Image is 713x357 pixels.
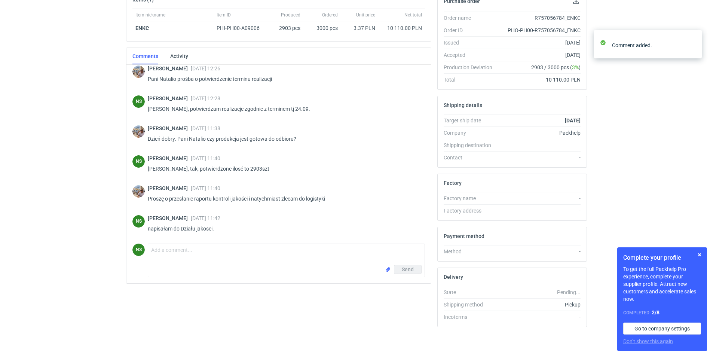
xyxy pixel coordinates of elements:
[217,24,267,32] div: PHI-PH00-A09006
[132,125,145,138] img: Michał Palasek
[498,248,581,255] div: -
[498,51,581,59] div: [DATE]
[191,65,220,71] span: [DATE] 12:26
[322,12,338,18] span: Ordered
[444,141,498,149] div: Shipping destination
[148,95,191,101] span: [PERSON_NAME]
[381,24,422,32] div: 10 110.00 PLN
[132,215,145,228] figcaption: NS
[132,95,145,108] div: Natalia Stępak
[444,248,498,255] div: Method
[402,267,414,272] span: Send
[623,309,701,317] div: Completed:
[498,39,581,46] div: [DATE]
[498,129,581,137] div: Packhelp
[270,21,303,35] div: 2903 pcs
[444,233,484,239] h2: Payment method
[444,289,498,296] div: State
[498,207,581,214] div: -
[191,125,220,131] span: [DATE] 11:38
[444,39,498,46] div: Issued
[498,154,581,161] div: -
[191,215,220,221] span: [DATE] 11:42
[132,244,145,256] div: Natalia Stępak
[444,14,498,22] div: Order name
[132,244,145,256] figcaption: NS
[148,74,419,83] p: Pani Natalio prośba o potwierdzenie terminu realizacji
[444,195,498,202] div: Factory name
[148,164,419,173] p: [PERSON_NAME], tak, potwierdzone ilosć to 2903szt
[444,207,498,214] div: Factory address
[444,129,498,137] div: Company
[444,76,498,83] div: Total
[557,289,581,295] em: Pending...
[344,24,375,32] div: 3.37 PLN
[444,64,498,71] div: Production Deviation
[498,14,581,22] div: R757056784_ENKC
[132,95,145,108] figcaption: NS
[281,12,300,18] span: Produced
[623,253,701,262] h1: Complete your profile
[444,27,498,34] div: Order ID
[217,12,231,18] span: Item ID
[444,274,463,280] h2: Delivery
[623,265,701,303] p: To get the full Packhelp Pro experience, complete your supplier profile. Attract new customers an...
[148,134,419,143] p: Dzień dobry. Pani Natalio czy produkcja jest gotowa do odbioru?
[132,155,145,168] figcaption: NS
[444,180,462,186] h2: Factory
[148,185,191,191] span: [PERSON_NAME]
[148,125,191,131] span: [PERSON_NAME]
[135,12,165,18] span: Item nickname
[652,309,660,315] strong: 2 / 8
[148,224,419,233] p: napisałam do Działu jakosci.
[148,65,191,71] span: [PERSON_NAME]
[132,65,145,78] img: Michał Palasek
[191,185,220,191] span: [DATE] 11:40
[531,64,581,71] span: 2903 / 3000 pcs ( )
[394,265,422,274] button: Send
[612,42,691,49] div: Comment added.
[498,301,581,308] div: Pickup
[170,48,188,64] a: Activity
[565,118,581,123] strong: [DATE]
[444,154,498,161] div: Contact
[444,102,482,108] h2: Shipping details
[498,27,581,34] div: PHO-PH00-R757056784_ENKC
[356,12,375,18] span: Unit price
[148,104,419,113] p: [PERSON_NAME], potwierdzam realizacje zgodnie z terminem tj 24.09.
[132,215,145,228] div: Natalia Stępak
[404,12,422,18] span: Net total
[191,95,220,101] span: [DATE] 12:28
[303,21,341,35] div: 3000 pcs
[132,185,145,198] img: Michał Palasek
[444,51,498,59] div: Accepted
[132,155,145,168] div: Natalia Stępak
[444,117,498,124] div: Target ship date
[498,76,581,83] div: 10 110.00 PLN
[623,338,673,345] button: Don’t show this again
[695,250,704,259] button: Skip for now
[623,323,701,335] a: Go to company settings
[444,301,498,308] div: Shipping method
[191,155,220,161] span: [DATE] 11:40
[132,48,158,64] a: Comments
[148,194,419,203] p: Proszę o przesłanie raportu kontroli jakości i natychmiast zlecam do logistyki
[498,195,581,202] div: -
[572,64,579,70] span: 3%
[148,215,191,221] span: [PERSON_NAME]
[444,313,498,321] div: Incoterms
[148,155,191,161] span: [PERSON_NAME]
[135,25,149,31] strong: ENKC
[498,313,581,321] div: -
[691,41,696,49] button: close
